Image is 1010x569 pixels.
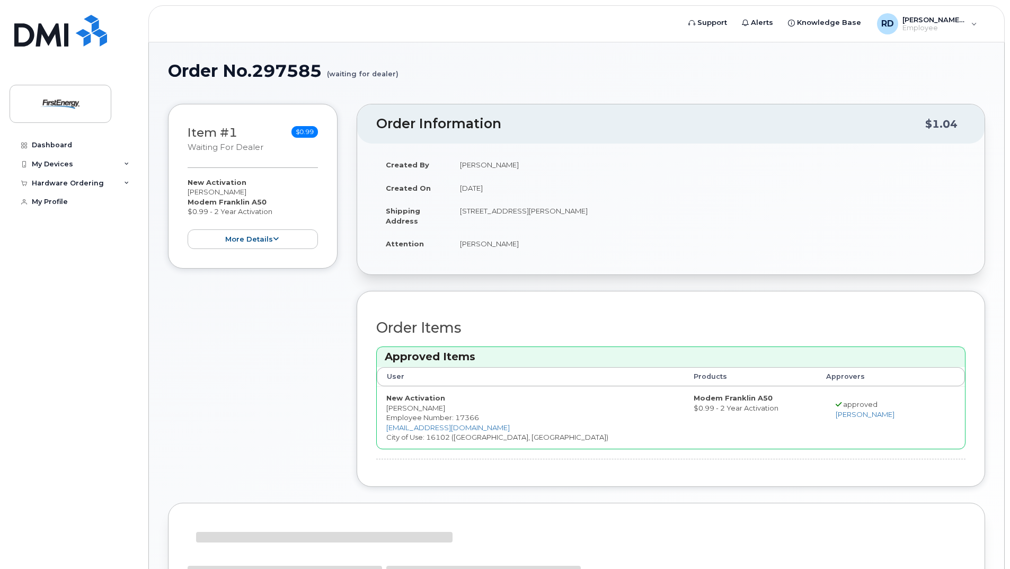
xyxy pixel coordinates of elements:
strong: Shipping Address [386,207,420,225]
td: [DATE] [450,176,965,200]
span: approved [843,400,878,408]
h2: Order Information [376,117,925,131]
td: [PERSON_NAME] [450,153,965,176]
strong: Modem Franklin A50 [694,394,773,402]
th: Approvers [817,367,940,386]
div: $1.04 [925,114,958,134]
div: [PERSON_NAME] $0.99 - 2 Year Activation [188,177,318,249]
span: $0.99 [291,126,318,138]
strong: New Activation [188,178,246,186]
a: [EMAIL_ADDRESS][DOMAIN_NAME] [386,423,510,432]
strong: New Activation [386,394,445,402]
strong: Created On [386,184,431,192]
small: waiting for dealer [188,143,263,152]
h2: Order Items [376,320,965,336]
td: [PERSON_NAME] City of Use: 16102 ([GEOGRAPHIC_DATA], [GEOGRAPHIC_DATA]) [377,386,684,449]
strong: Attention [386,239,424,248]
td: [PERSON_NAME] [450,232,965,255]
span: Employee Number: 17366 [386,413,479,422]
h3: Approved Items [385,350,957,364]
button: more details [188,229,318,249]
th: Products [684,367,817,386]
strong: Created By [386,161,429,169]
h1: Order No.297585 [168,61,985,80]
strong: Modem Franklin A50 [188,198,267,206]
small: (waiting for dealer) [327,61,398,78]
a: [PERSON_NAME] [836,410,894,419]
h3: Item #1 [188,126,263,153]
th: User [377,367,684,386]
td: $0.99 - 2 Year Activation [684,386,817,449]
td: [STREET_ADDRESS][PERSON_NAME] [450,199,965,232]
